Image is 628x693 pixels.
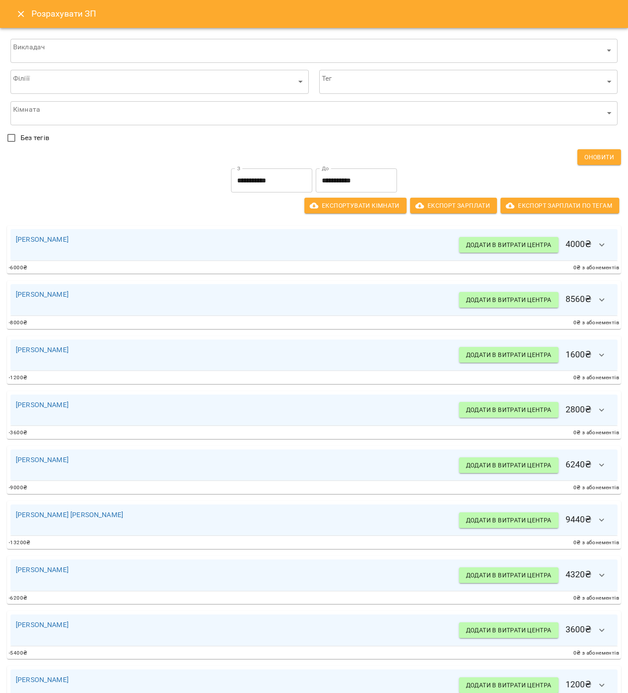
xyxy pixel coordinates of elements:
a: [PERSON_NAME] [16,676,69,684]
button: Close [10,3,31,24]
span: Додати в витрати центра [466,570,552,580]
h6: 1600 ₴ [459,345,612,366]
button: Додати в витрати центра [459,567,559,583]
h6: 4320 ₴ [459,565,612,586]
span: Без тегів [21,133,49,143]
span: -9000 ₴ [9,484,27,492]
a: [PERSON_NAME] [16,401,69,409]
button: Додати в витрати центра [459,512,559,528]
span: Додати в витрати центра [466,240,552,250]
button: Додати в витрати центра [459,237,559,253]
button: Додати в витрати центра [459,402,559,418]
span: Додати в витрати центра [466,295,552,305]
div: ​ [10,101,618,125]
h6: 6240 ₴ [459,455,612,476]
span: -6000 ₴ [9,264,27,272]
h6: 4000 ₴ [459,234,612,255]
div: ​ [10,38,618,63]
span: 0 ₴ з абонементів [573,429,619,437]
a: [PERSON_NAME] [16,290,69,298]
span: Експортувати кімнати [311,200,400,211]
span: -6200 ₴ [9,594,27,603]
span: -13200 ₴ [9,539,31,547]
h6: Розрахувати ЗП [31,7,618,21]
span: 0 ₴ з абонементів [573,319,619,327]
a: [PERSON_NAME] [PERSON_NAME] [16,511,123,519]
span: Додати в витрати центра [466,350,552,360]
span: 0 ₴ з абонементів [573,264,619,272]
span: Експорт Зарплати по тегам [507,200,612,211]
button: Додати в витрати центра [459,457,559,473]
div: ​ [10,70,309,94]
a: [PERSON_NAME] [16,346,69,354]
button: Експортувати кімнати [304,198,407,213]
h6: 8560 ₴ [459,289,612,310]
span: 0 ₴ з абонементів [573,374,619,382]
button: Додати в витрати центра [459,622,559,638]
button: Оновити [577,149,621,165]
div: ​ [319,70,618,94]
span: 0 ₴ з абонементів [573,594,619,603]
span: Експорт Зарплати [417,200,490,211]
a: [PERSON_NAME] [16,456,69,464]
span: Додати в витрати центра [466,405,552,415]
span: Оновити [584,152,614,162]
a: [PERSON_NAME] [16,621,69,629]
span: 0 ₴ з абонементів [573,539,619,547]
a: [PERSON_NAME] [16,235,69,244]
span: -1200 ₴ [9,374,27,382]
span: 0 ₴ з абонементів [573,649,619,658]
span: Додати в витрати центра [466,515,552,525]
h6: 2800 ₴ [459,400,612,421]
span: -3600 ₴ [9,429,27,437]
button: Експорт Зарплати [410,198,497,213]
h6: 3600 ₴ [459,620,612,641]
button: Експорт Зарплати по тегам [500,198,619,213]
span: Додати в витрати центра [466,680,552,690]
a: [PERSON_NAME] [16,566,69,574]
span: Додати в витрати центра [466,460,552,470]
button: Додати в витрати центра [459,677,559,693]
span: Додати в витрати центра [466,625,552,635]
span: 0 ₴ з абонементів [573,484,619,492]
button: Додати в витрати центра [459,347,559,363]
button: Додати в витрати центра [459,292,559,308]
span: -8000 ₴ [9,319,27,327]
span: -5400 ₴ [9,649,27,658]
h6: 9440 ₴ [459,510,612,531]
